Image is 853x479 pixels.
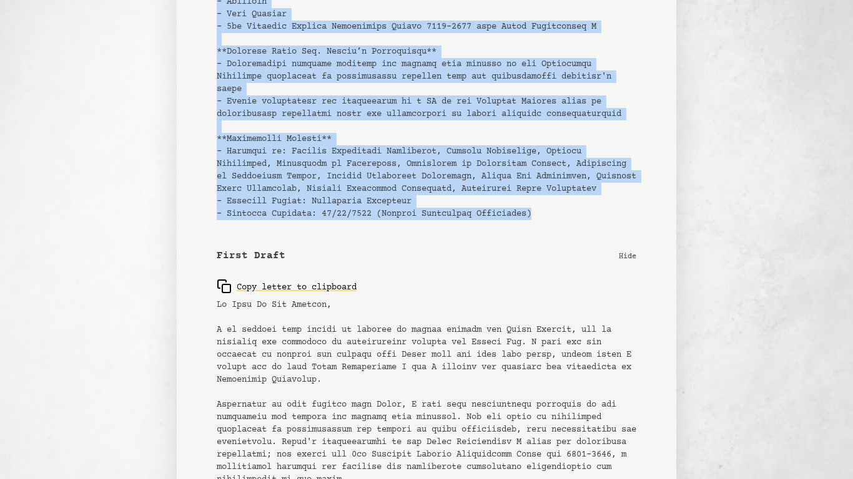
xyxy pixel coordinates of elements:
button: Copy letter to clipboard [217,274,357,299]
p: Hide [619,249,636,262]
button: First Draft Hide [207,238,646,274]
div: Copy letter to clipboard [217,279,357,294]
b: First Draft [217,248,285,263]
